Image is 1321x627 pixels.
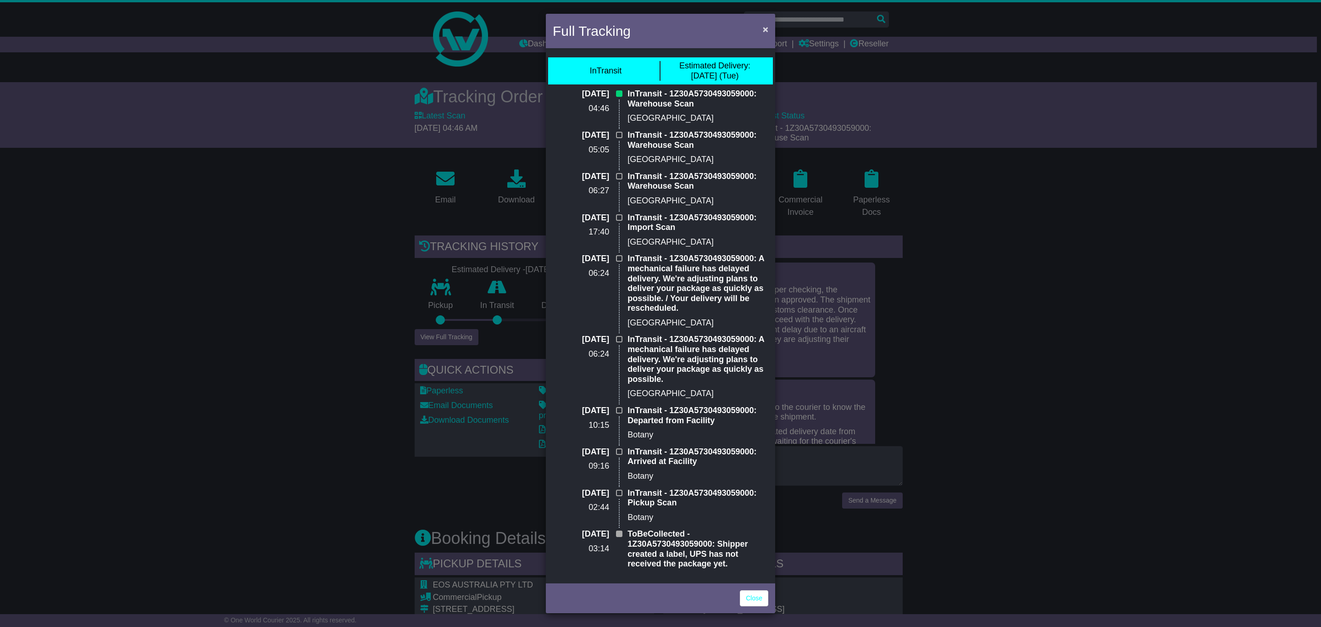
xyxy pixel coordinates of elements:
[553,145,609,155] p: 05:05
[627,196,768,206] p: [GEOGRAPHIC_DATA]
[553,21,631,41] h4: Full Tracking
[590,66,622,76] div: InTransit
[763,24,768,34] span: ×
[627,406,768,425] p: InTransit - 1Z30A5730493059000: Departed from Facility
[553,269,609,279] p: 06:24
[553,461,609,471] p: 09:16
[679,61,750,81] div: [DATE] (Tue)
[553,488,609,498] p: [DATE]
[553,349,609,359] p: 06:24
[627,254,768,313] p: InTransit - 1Z30A5730493059000: A mechanical failure has delayed delivery. We're adjusting plans ...
[627,213,768,233] p: InTransit - 1Z30A5730493059000: Import Scan
[627,237,768,247] p: [GEOGRAPHIC_DATA]
[627,130,768,150] p: InTransit - 1Z30A5730493059000: Warehouse Scan
[553,227,609,237] p: 17:40
[553,420,609,431] p: 10:15
[553,447,609,457] p: [DATE]
[627,172,768,191] p: InTransit - 1Z30A5730493059000: Warehouse Scan
[553,544,609,554] p: 03:14
[627,430,768,440] p: Botany
[627,113,768,123] p: [GEOGRAPHIC_DATA]
[627,155,768,165] p: [GEOGRAPHIC_DATA]
[627,389,768,399] p: [GEOGRAPHIC_DATA]
[553,213,609,223] p: [DATE]
[627,335,768,384] p: InTransit - 1Z30A5730493059000: A mechanical failure has delayed delivery. We're adjusting plans ...
[627,513,768,523] p: Botany
[553,89,609,99] p: [DATE]
[627,447,768,467] p: InTransit - 1Z30A5730493059000: Arrived at Facility
[553,130,609,140] p: [DATE]
[627,318,768,328] p: [GEOGRAPHIC_DATA]
[627,471,768,481] p: Botany
[679,61,750,70] span: Estimated Delivery:
[553,254,609,264] p: [DATE]
[627,89,768,109] p: InTransit - 1Z30A5730493059000: Warehouse Scan
[553,503,609,513] p: 02:44
[553,172,609,182] p: [DATE]
[553,335,609,345] p: [DATE]
[553,529,609,539] p: [DATE]
[553,104,609,114] p: 04:46
[627,488,768,508] p: InTransit - 1Z30A5730493059000: Pickup Scan
[740,590,768,606] a: Close
[758,20,773,39] button: Close
[553,186,609,196] p: 06:27
[553,406,609,416] p: [DATE]
[627,529,768,569] p: ToBeCollected - 1Z30A5730493059000: Shipper created a label, UPS has not received the package yet.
